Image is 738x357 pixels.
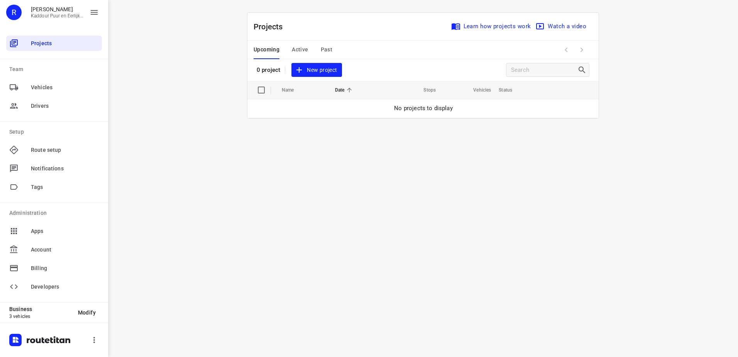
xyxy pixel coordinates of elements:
span: Projects [31,39,99,48]
span: Active [292,45,308,54]
div: Route setup [6,142,102,158]
div: Projects [6,36,102,51]
div: Drivers [6,98,102,114]
p: Team [9,65,102,73]
span: Date [335,85,355,95]
p: Rachid Kaddour [31,6,83,12]
span: Billing [31,264,99,272]
p: Setup [9,128,102,136]
span: Apps [31,227,99,235]
div: Apps [6,223,102,239]
span: Notifications [31,165,99,173]
input: Search projects [511,64,577,76]
div: R [6,5,22,20]
div: Developers [6,279,102,294]
span: Vehicles [31,83,99,92]
p: Business [9,306,72,312]
p: Projects [254,21,289,32]
span: Account [31,246,99,254]
span: Next Page [574,42,589,58]
div: Notifications [6,161,102,176]
p: Administration [9,209,102,217]
span: Route setup [31,146,99,154]
div: Search [577,65,589,75]
div: Vehicles [6,80,102,95]
span: Vehicles [463,85,491,95]
span: Upcoming [254,45,279,54]
span: Modify [78,309,96,316]
span: Past [321,45,333,54]
button: Modify [72,306,102,320]
p: 0 project [257,66,280,73]
span: Drivers [31,102,99,110]
p: 3 vehicles [9,314,72,319]
span: Previous Page [559,42,574,58]
span: Status [499,85,522,95]
div: Billing [6,260,102,276]
p: Kaddour Puur en Eerlijk Vlees B.V. [31,13,83,19]
span: Name [282,85,304,95]
div: Account [6,242,102,257]
span: New project [296,65,337,75]
span: Tags [31,183,99,191]
div: Tags [6,179,102,195]
button: New project [291,63,342,77]
span: Stops [413,85,436,95]
span: Developers [31,283,99,291]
